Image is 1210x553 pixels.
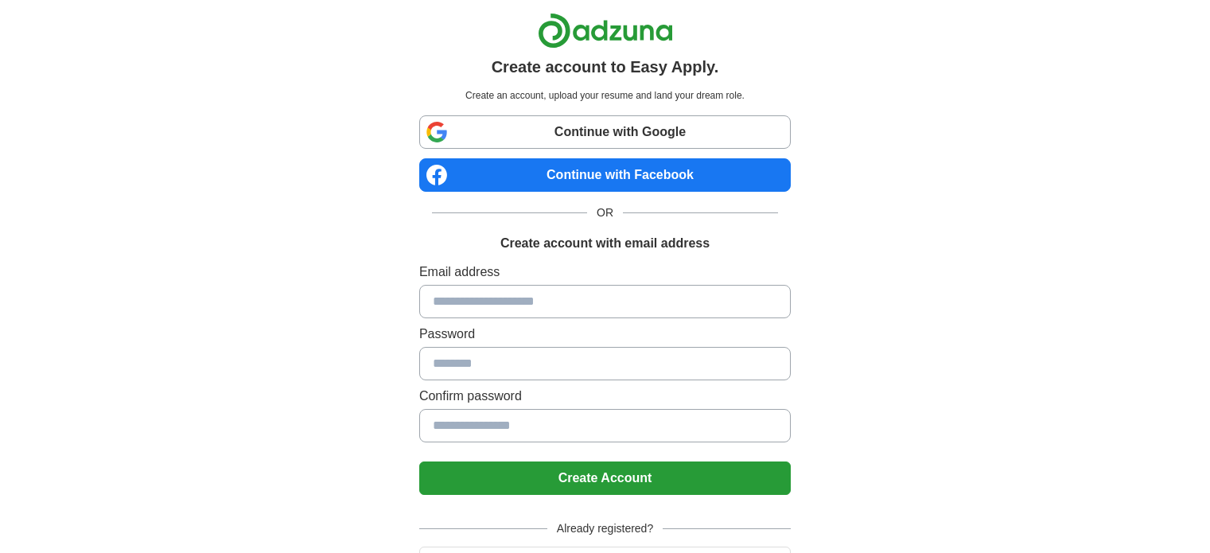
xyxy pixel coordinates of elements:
p: Create an account, upload your resume and land your dream role. [422,88,788,103]
label: Password [419,325,791,344]
img: Adzuna logo [538,13,673,49]
button: Create Account [419,461,791,495]
label: Confirm password [419,387,791,406]
h1: Create account to Easy Apply. [492,55,719,79]
span: OR [587,204,623,221]
h1: Create account with email address [500,234,710,253]
span: Already registered? [547,520,663,537]
label: Email address [419,263,791,282]
a: Continue with Facebook [419,158,791,192]
a: Continue with Google [419,115,791,149]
